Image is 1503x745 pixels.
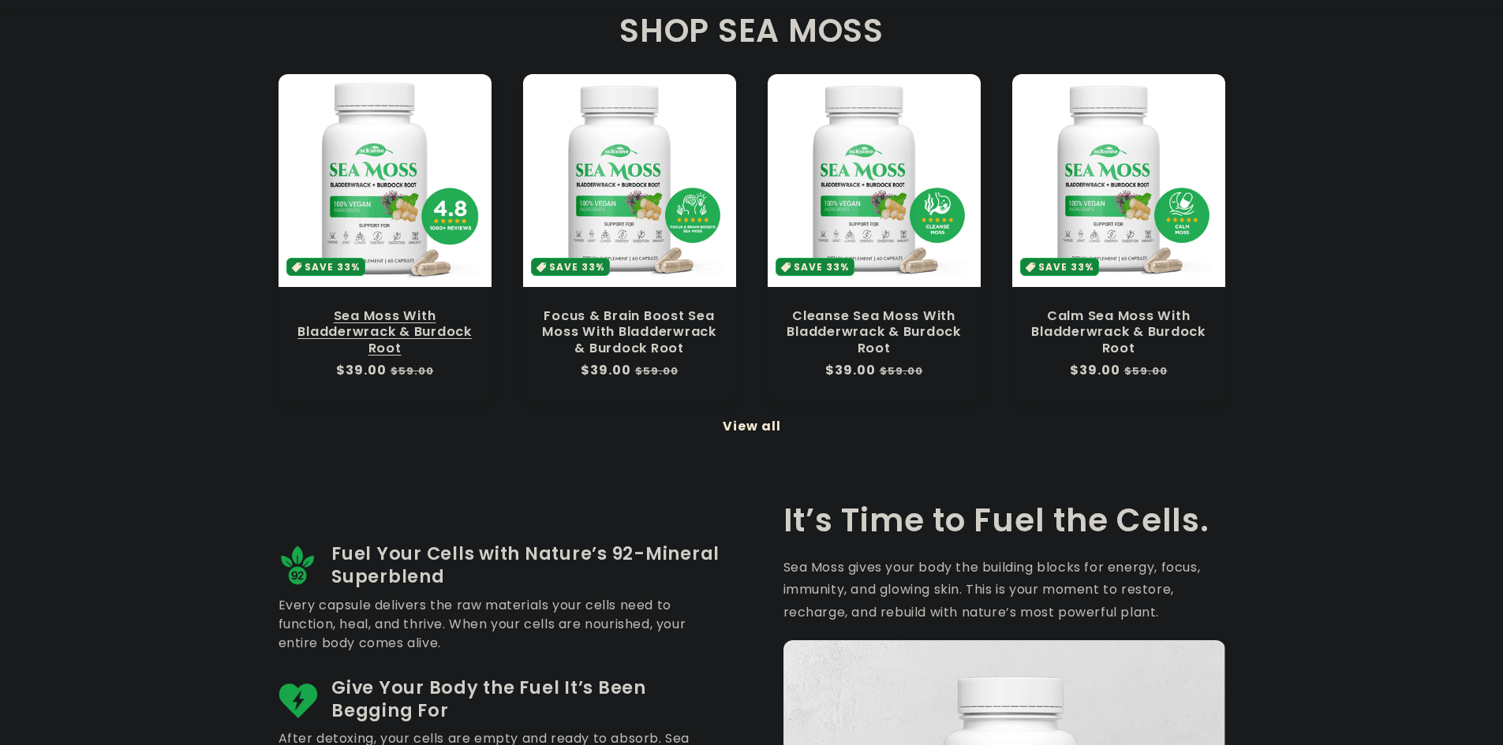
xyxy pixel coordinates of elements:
a: View all products in the Sea Moss Capsules collection [699,408,805,444]
h2: SHOP SEA MOSS [279,11,1225,50]
ul: Slider [279,74,1225,400]
a: Calm Sea Moss With Bladderwrack & Burdock Root [1028,308,1210,356]
img: 92_minerals_0af21d8c-fe1a-43ec-98b6-8e1103ae452c.png [279,546,318,585]
img: fuel.png [279,680,318,719]
h2: It’s Time to Fuel the Cells. [783,501,1225,540]
a: Cleanse Sea Moss With Bladderwrack & Burdock Root [783,308,965,356]
span: Give Your Body the Fuel It’s Been Begging For [331,676,720,723]
a: Focus & Brain Boost Sea Moss With Bladderwrack & Burdock Root [539,308,720,356]
span: Fuel Your Cells with Nature’s 92-Mineral Superblend [331,542,720,589]
p: Sea Moss gives your body the building blocks for energy, focus, immunity, and glowing skin. This ... [783,557,1225,624]
p: Every capsule delivers the raw materials your cells need to function, heal, and thrive. When your... [279,596,720,653]
a: Sea Moss With Bladderwrack & Burdock Root [294,308,476,356]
